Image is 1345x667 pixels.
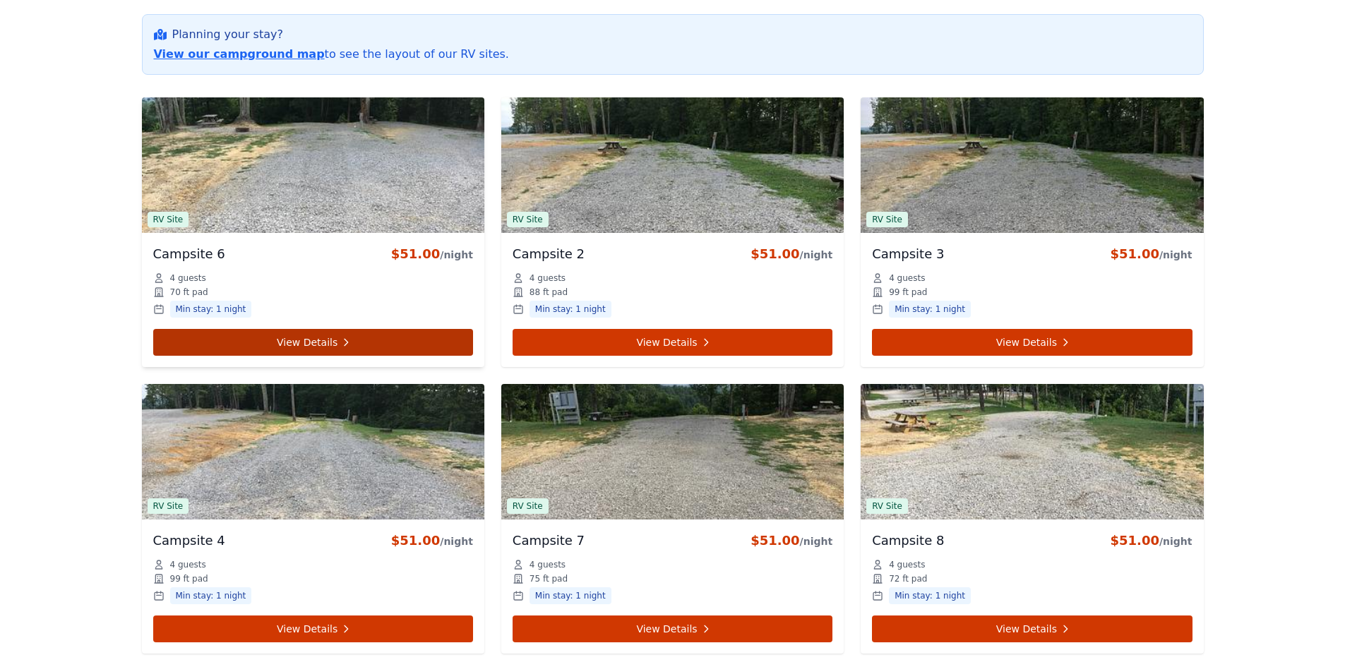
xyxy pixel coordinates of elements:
img: Campsite 3 [861,97,1203,233]
a: View Details [513,615,832,642]
span: Min stay: 1 night [889,301,971,318]
div: $51.00 [391,244,473,264]
span: RV Site [507,212,549,227]
h3: Campsite 3 [872,244,944,264]
span: /night [1159,536,1192,547]
span: /night [800,536,833,547]
span: 70 ft pad [170,287,208,298]
span: Min stay: 1 night [170,301,252,318]
p: to see the layout of our RV sites. [154,46,1192,63]
img: Campsite 4 [142,384,484,519]
h3: Campsite 7 [513,531,585,551]
span: Min stay: 1 night [530,587,611,604]
img: Campsite 7 [501,384,844,519]
span: 99 ft pad [170,573,208,584]
a: View Details [153,329,473,356]
span: 4 guests [530,272,566,284]
span: RV Site [148,212,189,227]
a: View Details [872,615,1192,642]
span: RV Site [148,498,189,514]
div: $51.00 [1110,531,1192,551]
div: $51.00 [1110,244,1192,264]
span: 75 ft pad [530,573,568,584]
div: $51.00 [391,531,473,551]
span: /night [440,536,473,547]
span: 99 ft pad [889,287,927,298]
a: View Details [153,615,473,642]
span: 4 guests [889,559,925,570]
span: 4 guests [530,559,566,570]
span: RV Site [507,498,549,514]
img: Campsite 8 [861,384,1203,519]
span: RV Site [866,212,908,227]
img: Campsite 6 [142,97,484,233]
a: View Details [513,329,832,356]
span: /night [440,249,473,260]
span: Min stay: 1 night [889,587,971,604]
h3: Campsite 8 [872,531,944,551]
h3: Campsite 4 [153,531,225,551]
a: View Details [872,329,1192,356]
span: RV Site [866,498,908,514]
div: $51.00 [751,531,832,551]
span: /night [800,249,833,260]
span: 4 guests [170,272,206,284]
div: $51.00 [751,244,832,264]
h3: Campsite 6 [153,244,225,264]
img: Campsite 2 [501,97,844,233]
span: Planning your stay? [172,26,283,43]
span: 4 guests [889,272,925,284]
span: Min stay: 1 night [530,301,611,318]
span: 72 ft pad [889,573,927,584]
h3: Campsite 2 [513,244,585,264]
span: Min stay: 1 night [170,587,252,604]
span: 4 guests [170,559,206,570]
span: 88 ft pad [530,287,568,298]
span: /night [1159,249,1192,260]
a: View our campground map [154,47,325,61]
